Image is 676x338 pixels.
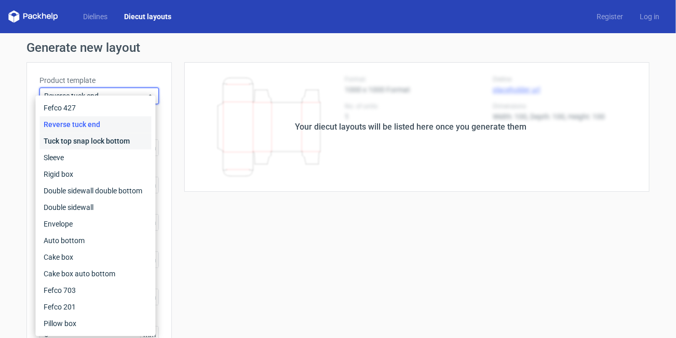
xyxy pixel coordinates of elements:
[39,100,151,116] div: Fefco 427
[631,11,668,22] a: Log in
[39,249,151,265] div: Cake box
[26,41,650,54] h1: Generate new layout
[39,182,151,199] div: Double sidewall double bottom
[116,11,180,22] a: Diecut layouts
[588,11,631,22] a: Register
[39,199,151,216] div: Double sidewall
[39,282,151,299] div: Fefco 703
[39,265,151,282] div: Cake box auto bottom
[39,75,159,86] label: Product template
[39,116,151,133] div: Reverse tuck end
[75,11,116,22] a: Dielines
[39,216,151,232] div: Envelope
[39,299,151,315] div: Fefco 201
[39,232,151,249] div: Auto bottom
[39,315,151,332] div: Pillow box
[39,166,151,182] div: Rigid box
[39,133,151,149] div: Tuck top snap lock bottom
[295,121,526,133] div: Your diecut layouts will be listed here once you generate them
[39,149,151,166] div: Sleeve
[44,91,146,101] span: Reverse tuck end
